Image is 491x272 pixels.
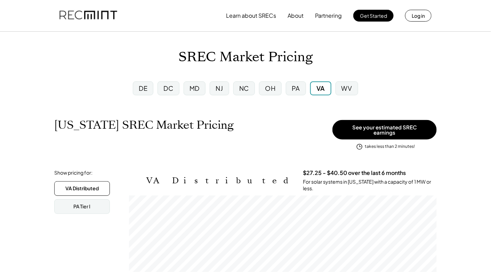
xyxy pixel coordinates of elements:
div: DC [164,84,174,93]
div: Show pricing for: [54,169,92,176]
h3: $27.25 - $40.50 over the last 6 months [303,169,406,177]
button: Partnering [315,9,342,23]
button: Learn about SRECs [226,9,276,23]
h1: [US_STATE] SREC Market Pricing [54,118,234,132]
button: About [288,9,304,23]
div: DE [139,84,147,93]
h2: VA Distributed [146,176,292,186]
button: See your estimated SREC earnings [332,120,437,139]
div: For solar systems in [US_STATE] with a capacity of 1 MW or less. [303,178,437,192]
div: VA Distributed [65,185,99,192]
div: MD [190,84,200,93]
div: VA [316,84,325,93]
div: WV [341,84,352,93]
button: Get Started [353,10,394,22]
div: PA Tier I [74,203,91,210]
h1: SREC Market Pricing [178,49,313,65]
div: OH [265,84,275,93]
img: recmint-logotype%403x.png [59,4,117,27]
div: NJ [216,84,223,93]
button: Log in [405,10,432,22]
div: NC [239,84,249,93]
div: takes less than 2 minutes! [365,144,415,150]
div: PA [292,84,300,93]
